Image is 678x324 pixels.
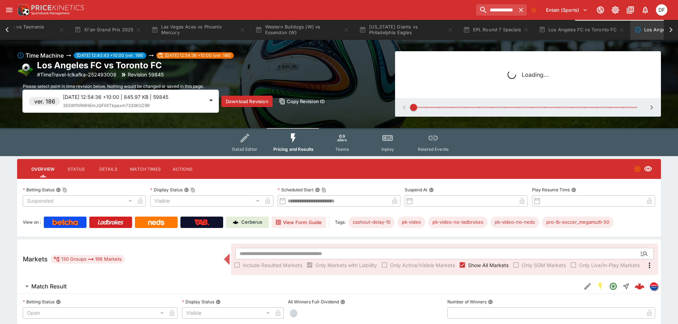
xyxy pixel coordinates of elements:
label: View on : [23,217,41,228]
button: Match Result [17,279,581,293]
button: Open [607,280,620,293]
p: Number of Winners [447,299,487,305]
button: Copy To Clipboard [190,187,195,192]
button: Connected to PK [594,4,607,16]
button: Betting StatusCopy To Clipboard [56,187,61,192]
div: Event type filters [222,128,456,156]
p: [DATE] 12:54:36 +10:00 | 845.97 KB | 59845 [63,93,204,101]
span: pk-video-no-neds [490,219,539,226]
span: 3S5WfXRMHEmJQFiIXTkpaxm7333KOZ9R [63,103,150,108]
div: Betting Target: cerberus [428,217,488,228]
a: Cerberus [226,217,269,228]
div: Loading... [401,57,655,92]
label: Tags: [335,217,346,228]
svg: Open [609,282,617,291]
span: Only SGM Markets [522,261,566,269]
span: cashout-delay-10 [348,219,395,226]
svg: Visible [644,165,652,173]
img: Betcha [52,219,78,225]
div: Open [23,307,166,319]
button: Xi'an Grand Prix 2025 [70,20,146,40]
button: Copy Revision ID [275,96,329,107]
img: Sportsbook Management [31,12,70,15]
img: PriceKinetics [31,5,84,10]
svg: Suspended [634,165,641,172]
div: Betting Target: cerberus [398,217,425,228]
img: TabNZ [194,219,209,225]
p: All Winners Full-Dividend [288,299,339,305]
input: search [476,4,515,16]
span: Please select point in time revision below. Nothing would be changed or saved in this page. [23,84,204,89]
button: [US_STATE] Giants vs Philadelphia Eagles [355,20,457,40]
p: Play Resume Time [532,187,570,193]
button: Match Times [124,160,167,177]
div: lclkafka [650,282,658,291]
button: Scheduled StartCopy To Clipboard [315,187,320,192]
img: logo-cerberus--red.svg [635,281,645,291]
button: Display Status [216,299,221,304]
button: Western Bulldogs (W) vs Essendon (W) [251,20,353,40]
button: Suspend At [429,187,434,192]
img: PriceKinetics Logo [16,3,30,17]
button: Overview [26,160,60,177]
img: soccer.png [17,60,34,78]
button: Notifications [639,4,652,16]
p: Suspend At [405,187,427,193]
span: Only Markets with Liability [315,261,377,269]
h2: Copy To Clipboard [37,60,164,71]
span: Pricing and Results [273,147,314,152]
p: Scheduled Start [278,187,314,193]
div: 272e2f40-6c1e-4ded-a278-82f81e7b8e8c [635,281,645,291]
img: lclkafka [650,282,658,290]
div: Visible [150,195,262,207]
p: Display Status [182,299,214,305]
span: Include Resulted Markets [243,261,302,269]
div: Betting Target: cerberus [542,217,614,228]
p: Revision 59845 [128,71,164,78]
span: Inplay [382,147,394,152]
span: Show All Markets [468,261,509,269]
button: All Winners Full-Dividend [340,299,345,304]
button: Download Revision [221,96,273,107]
button: Betting Status [56,299,61,304]
button: Copy To Clipboard [321,187,326,192]
button: Documentation [624,4,637,16]
button: No Bookmarks [528,4,540,16]
button: Edit Detail [581,280,594,293]
h6: Time Machine [26,51,64,60]
svg: More [645,261,654,270]
button: SGM Enabled [594,280,607,293]
a: 272e2f40-6c1e-4ded-a278-82f81e7b8e8c [632,279,647,293]
span: [DATE] 12:54:36 +10:00 (ver. 186) [162,52,234,59]
button: Actions [167,160,199,177]
button: Display StatusCopy To Clipboard [184,187,189,192]
div: Visible [182,307,272,319]
button: Los Angeles FC vs Toronto FC [535,20,629,40]
span: Related Events [418,147,449,152]
img: Ladbrokes [98,219,123,225]
span: pk-video-no-ladbrokes [428,219,488,226]
span: Detail Editor [232,147,257,152]
p: Cerberus [241,219,262,226]
button: Las Vegas Aces vs Phoenix Mercury [147,20,249,40]
span: Only Active/Visible Markets [390,261,455,269]
p: Display Status [150,187,183,193]
div: Betting Target: cerberus [348,217,395,228]
img: Neds [148,219,164,225]
button: View Form Guide [272,217,326,228]
div: Betting Target: cerberus [490,217,539,228]
button: Straight [620,280,632,293]
div: Suspended [23,195,135,207]
button: Open [638,247,651,260]
button: Status [60,160,92,177]
p: Copy To Clipboard [37,71,116,78]
button: Select Tenant [542,4,592,16]
p: Betting Status [23,187,54,193]
span: pk-video [398,219,425,226]
button: Copy To Clipboard [62,187,67,192]
button: Number of Winners [488,299,493,304]
h6: Match Result [31,283,67,290]
h6: ver. 186 [34,97,55,106]
button: EPL Round 7 Specials [459,20,533,40]
div: David Foster [656,4,667,16]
